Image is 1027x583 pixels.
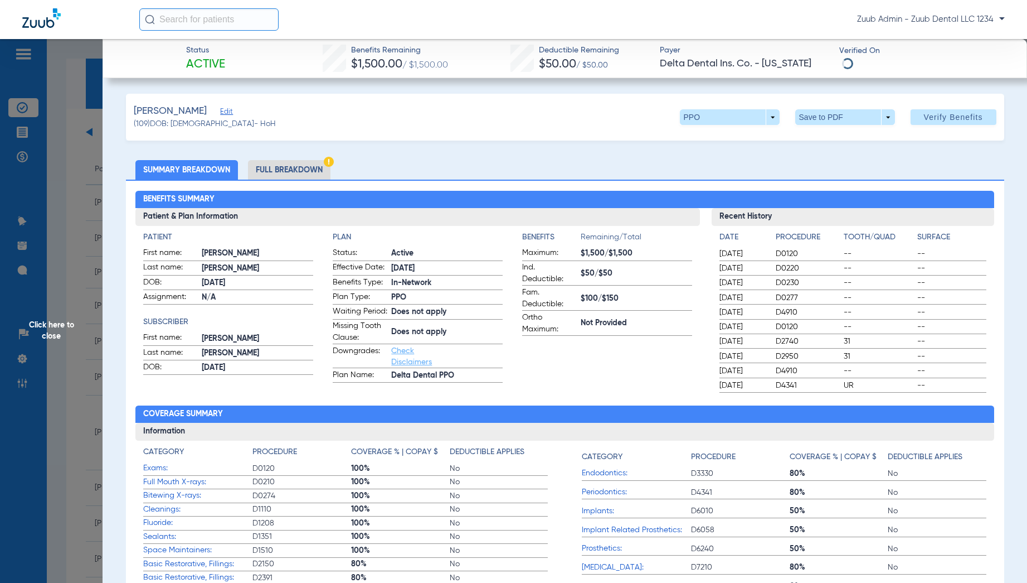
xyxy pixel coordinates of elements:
[917,307,987,318] span: --
[252,545,351,556] span: D1510
[680,109,780,125] button: PPO
[582,524,691,536] span: Implant Related Prosthetics:
[719,277,766,288] span: [DATE]
[134,104,207,118] span: [PERSON_NAME]
[252,476,351,488] span: D0210
[691,505,790,517] span: D6010
[391,326,503,338] span: Does not apply
[581,317,692,329] span: Not Provided
[391,277,503,289] span: In-Network
[691,451,736,463] h4: Procedure
[351,545,450,556] span: 100%
[450,490,548,502] span: No
[776,336,840,347] span: D2740
[582,543,691,555] span: Prosthetics:
[917,248,987,259] span: --
[844,232,913,247] app-breakdown-title: Tooth/Quad
[252,490,351,502] span: D0274
[202,362,313,374] span: [DATE]
[450,531,548,542] span: No
[522,247,577,261] span: Maximum:
[351,531,450,542] span: 100%
[691,487,790,498] span: D4341
[719,232,766,247] app-breakdown-title: Date
[252,446,297,458] h4: Procedure
[917,263,987,274] span: --
[202,248,313,259] span: [PERSON_NAME]
[333,232,503,243] app-breakdown-title: Plan
[252,558,351,570] span: D2150
[790,487,888,498] span: 80%
[351,59,402,70] span: $1,500.00
[324,157,334,167] img: Hazard
[252,518,351,529] span: D1208
[220,108,230,118] span: Edit
[333,262,387,275] span: Effective Date:
[134,118,276,130] span: (109) DOB: [DEMOGRAPHIC_DATA] - HoH
[582,468,691,479] span: Endodontics:
[143,490,252,502] span: Bitewing X-rays:
[790,505,888,517] span: 50%
[790,543,888,555] span: 50%
[143,462,252,474] span: Exams:
[776,277,840,288] span: D0230
[790,468,888,479] span: 80%
[917,365,987,377] span: --
[888,487,986,498] span: No
[719,321,766,333] span: [DATE]
[844,292,913,303] span: --
[333,320,387,344] span: Missing Tooth Clause:
[776,365,840,377] span: D4910
[776,232,840,247] app-breakdown-title: Procedure
[450,446,524,458] h4: Deductible Applies
[143,545,252,556] span: Space Maintainers:
[391,370,503,382] span: Delta Dental PPO
[844,336,913,347] span: 31
[776,263,840,274] span: D0220
[719,232,766,243] h4: Date
[719,336,766,347] span: [DATE]
[776,307,840,318] span: D4910
[844,307,913,318] span: --
[450,446,548,462] app-breakdown-title: Deductible Applies
[391,292,503,303] span: PPO
[776,248,840,259] span: D0120
[143,332,198,345] span: First name:
[351,476,450,488] span: 100%
[917,351,987,362] span: --
[450,545,548,556] span: No
[145,15,155,25] img: Search Icon
[143,446,252,462] app-breakdown-title: Category
[143,232,313,243] h4: Patient
[351,504,450,515] span: 100%
[691,468,790,479] span: D3330
[252,531,351,542] span: D1351
[844,321,913,333] span: --
[143,517,252,529] span: Fluoride:
[143,316,313,328] h4: Subscriber
[143,476,252,488] span: Full Mouth X-rays:
[333,277,387,290] span: Benefits Type:
[888,562,986,573] span: No
[143,291,198,305] span: Assignment:
[917,232,987,243] h4: Surface
[143,347,198,360] span: Last name:
[135,423,994,441] h3: Information
[351,490,450,502] span: 100%
[450,558,548,570] span: No
[391,263,503,274] span: [DATE]
[522,312,577,335] span: Ortho Maximum:
[719,307,766,318] span: [DATE]
[202,333,313,345] span: [PERSON_NAME]
[917,336,987,347] span: --
[351,446,450,462] app-breakdown-title: Coverage % | Copay $
[660,45,830,56] span: Payer
[522,232,581,243] h4: Benefits
[252,446,351,462] app-breakdown-title: Procedure
[333,247,387,261] span: Status:
[790,451,877,463] h4: Coverage % | Copay $
[143,558,252,570] span: Basic Restorative, Fillings:
[888,446,986,467] app-breakdown-title: Deductible Applies
[135,160,238,180] li: Summary Breakdown
[888,505,986,517] span: No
